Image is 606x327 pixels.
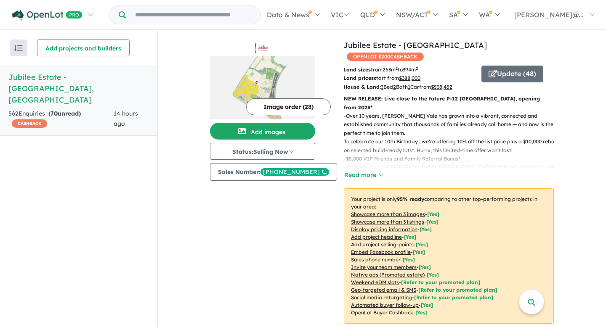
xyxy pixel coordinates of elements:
[393,84,396,90] u: 2
[48,110,81,117] strong: ( unread)
[415,309,428,316] span: [Yes]
[351,226,417,232] u: Display pricing information
[351,279,399,285] u: Weekend eDM slots
[8,71,149,105] h5: Jubilee Estate - [GEOGRAPHIC_DATA] , [GEOGRAPHIC_DATA]
[431,84,452,90] u: $ 538,452
[413,249,425,255] span: [ Yes ]
[351,309,413,316] u: OpenLot Buyer Cashback
[351,219,424,225] u: Showcase more than 3 listings
[343,84,381,90] b: House & Land:
[12,119,47,128] span: CASHBACK
[408,84,410,90] u: 1
[381,84,383,90] u: 3
[343,75,374,81] b: Land prices
[344,155,561,163] p: - $5,000 VIP Friends and Family Referral Bonus*
[344,170,383,180] button: Read more
[351,234,402,240] u: Add project headline
[210,143,315,160] button: Status:Selling Now
[398,66,418,73] span: to
[344,95,554,112] p: NEW RELEASE: Live close to the future P-12 [GEOGRAPHIC_DATA], opening from 2028*
[246,98,331,115] button: Image order (28)
[396,66,398,71] sup: 2
[114,110,138,127] span: 14 hours ago
[397,196,424,202] b: 95 % ready
[351,211,425,217] u: Showcase more than 3 images
[351,302,419,308] u: Automated buyer follow-up
[481,66,543,82] button: Update (48)
[351,272,425,278] u: Native ads (Promoted estate)
[351,249,411,255] u: Embed Facebook profile
[421,302,433,308] span: [Yes]
[343,40,487,50] a: Jubilee Estate - [GEOGRAPHIC_DATA]
[383,66,398,73] u: 263 m
[351,287,416,293] u: Geo-targeted email & SMS
[8,109,114,129] div: 562 Enquir ies
[343,83,475,91] p: Bed Bath Car from
[210,56,315,119] img: Jubilee Estate - Wyndham Vale
[344,163,561,189] p: - Access to Club [GEOGRAPHIC_DATA], [GEOGRAPHIC_DATA]’s first private indoor water park which fea...
[514,11,584,19] span: [PERSON_NAME]@...
[351,294,412,301] u: Social media retargeting
[213,43,312,53] img: Jubilee Estate - Wyndham Vale Logo
[399,75,420,81] u: $ 388,000
[401,279,480,285] span: [Refer to your promoted plan]
[426,219,439,225] span: [ Yes ]
[414,294,493,301] span: [Refer to your promoted plan]
[418,287,497,293] span: [Refer to your promoted plan]
[420,226,432,232] span: [ Yes ]
[347,53,424,61] span: OPENLOT $ 200 CASHBACK
[210,40,315,119] a: Jubilee Estate - Wyndham Vale LogoJubilee Estate - Wyndham Vale
[210,123,315,140] button: Add images
[351,241,414,248] u: Add project selling-points
[12,10,82,21] img: Openlot PRO Logo White
[427,211,439,217] span: [ Yes ]
[343,66,371,73] b: Land sizes
[351,256,401,263] u: Sales phone number
[416,66,418,71] sup: 2
[343,66,475,74] p: from
[416,241,428,248] span: [ Yes ]
[50,110,58,117] span: 70
[427,272,439,278] span: [Yes]
[344,112,561,155] p: - Over 10 years, [PERSON_NAME] Vale has grown into a vibrant, connected and established community...
[210,163,337,181] button: Sales Number:[PHONE_NUMBER]
[37,40,130,56] button: Add projects and builders
[343,74,475,82] p: start from
[404,234,416,240] span: [ Yes ]
[260,168,329,176] div: [PHONE_NUMBER]
[403,66,418,73] u: 394 m
[351,264,417,270] u: Invite your team members
[419,264,431,270] span: [ Yes ]
[403,256,415,263] span: [ Yes ]
[14,45,23,51] img: sort.svg
[128,6,259,24] input: Try estate name, suburb, builder or developer
[344,188,554,324] p: Your project is only comparing to other top-performing projects in your area: - - - - - - - - - -...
